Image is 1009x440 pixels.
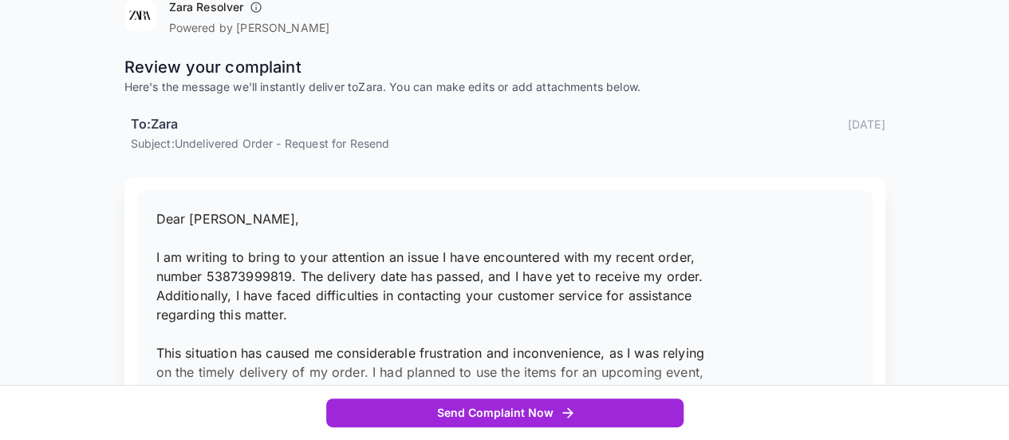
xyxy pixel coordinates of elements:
[124,79,885,95] p: Here's the message we'll instantly deliver to Zara . You can make edits or add attachments below.
[124,55,885,79] p: Review your complaint
[848,116,885,133] p: [DATE]
[326,398,684,428] button: Send Complaint Now
[156,211,704,438] span: Dear [PERSON_NAME], I am writing to bring to your attention an issue I have encountered with my r...
[169,20,330,36] p: Powered by [PERSON_NAME]
[131,135,885,152] p: Subject: Undelivered Order - Request for Resend
[131,114,179,135] h6: To: Zara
